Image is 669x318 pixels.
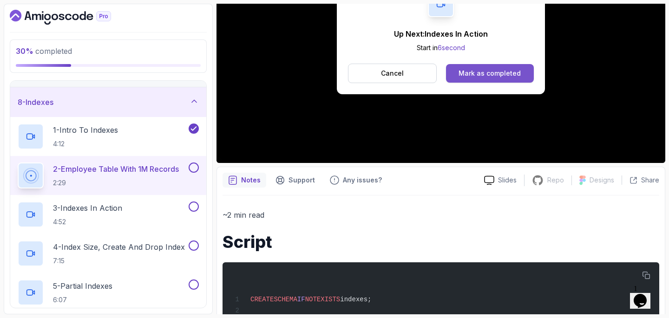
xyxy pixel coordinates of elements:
[348,64,437,83] button: Cancel
[270,173,321,188] button: Support button
[18,162,199,188] button: 2-Employee Table With 1M Records2:29
[53,256,185,266] p: 7:15
[10,10,132,25] a: Dashboard
[223,233,659,251] h1: Script
[622,175,659,185] button: Share
[10,87,206,117] button: 8-Indexes
[547,175,564,185] p: Repo
[53,178,179,188] p: 2:29
[274,296,297,303] span: SCHEMA
[305,296,317,303] span: NOT
[381,69,404,78] p: Cancel
[16,46,72,56] span: completed
[289,175,315,185] p: Support
[446,64,534,83] button: Mark as completed
[317,296,340,303] span: EXISTS
[343,175,382,185] p: Any issues?
[630,281,660,309] iframe: chat widget
[53,280,112,292] p: 5 - Partial Indexes
[53,295,112,305] p: 6:07
[18,123,199,149] button: 1-Intro To Indexes4:12
[324,173,387,188] button: Feedback button
[297,296,305,303] span: IF
[241,175,261,185] p: Notes
[394,28,488,39] p: Up Next: Indexes In Action
[438,44,465,52] span: 6 second
[53,139,118,149] p: 4:12
[250,296,274,303] span: CREATE
[53,217,122,227] p: 4:52
[641,175,659,185] p: Share
[18,97,53,108] h3: 8 - Indexes
[590,175,614,185] p: Designs
[477,175,524,185] a: Slides
[53,241,185,253] p: 4 - Index Size, Create And Drop Index
[53,163,179,175] p: 2 - Employee Table With 1M Records
[498,175,517,185] p: Slides
[459,69,521,78] div: Mark as completed
[16,46,33,56] span: 30 %
[18,240,199,266] button: 4-Index Size, Create And Drop Index7:15
[18,279,199,305] button: 5-Partial Indexes6:07
[223,173,266,188] button: notes button
[18,201,199,227] button: 3-Indexes In Action4:52
[223,208,659,221] p: ~2 min read
[394,43,488,52] p: Start in
[340,296,371,303] span: indexes;
[53,202,122,214] p: 3 - Indexes In Action
[53,124,118,136] p: 1 - Intro To Indexes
